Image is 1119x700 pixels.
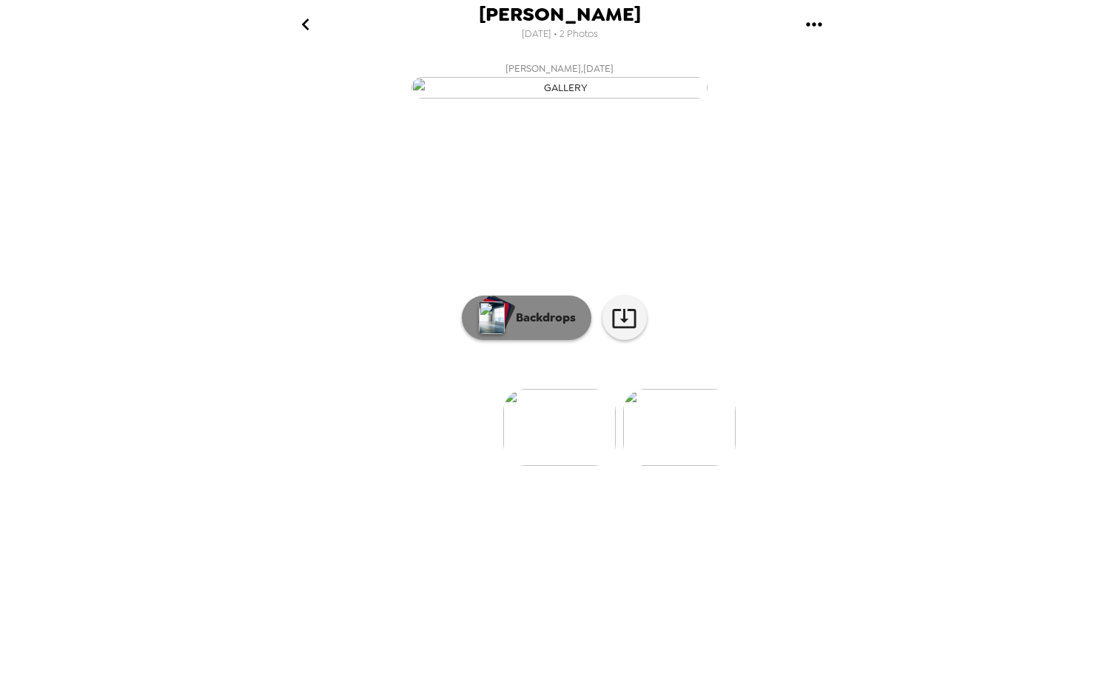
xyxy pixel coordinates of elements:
[522,24,598,44] span: [DATE] • 2 Photos
[503,389,616,466] img: gallery
[508,309,576,327] p: Backdrops
[623,389,736,466] img: gallery
[263,56,856,103] button: [PERSON_NAME],[DATE]
[479,4,641,24] span: [PERSON_NAME]
[505,60,614,77] span: [PERSON_NAME] , [DATE]
[462,296,591,340] button: Backdrops
[411,77,708,99] img: gallery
